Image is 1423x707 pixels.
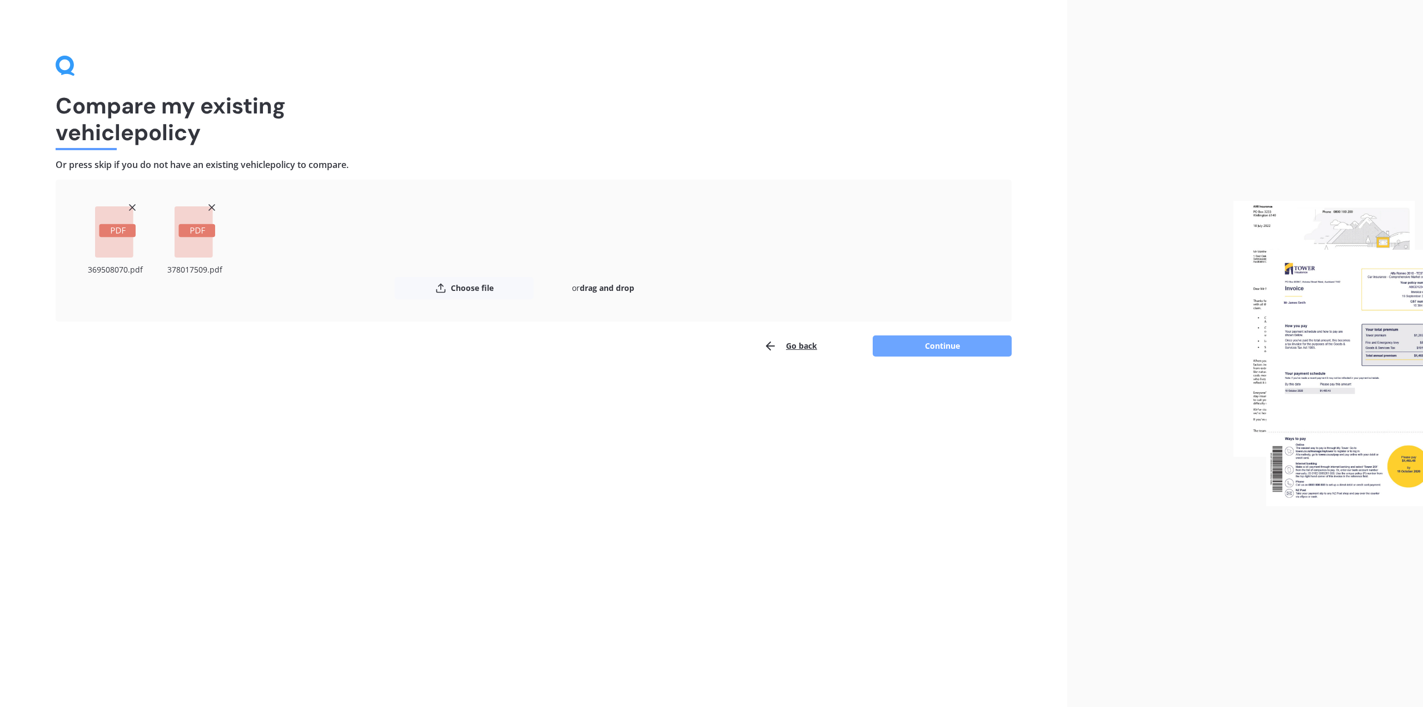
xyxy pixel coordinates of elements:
b: drag and drop [580,283,634,293]
button: Continue [873,335,1012,357]
div: or [534,277,673,299]
div: 378017509.pdf [157,262,232,277]
h1: Compare my existing vehicle policy [56,92,1012,146]
button: Go back [764,335,817,357]
h4: Or press skip if you do not have an existing vehicle policy to compare. [56,159,1012,171]
button: Choose file [395,277,534,299]
div: 369508070.pdf [78,262,153,277]
img: files.webp [1233,201,1423,507]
